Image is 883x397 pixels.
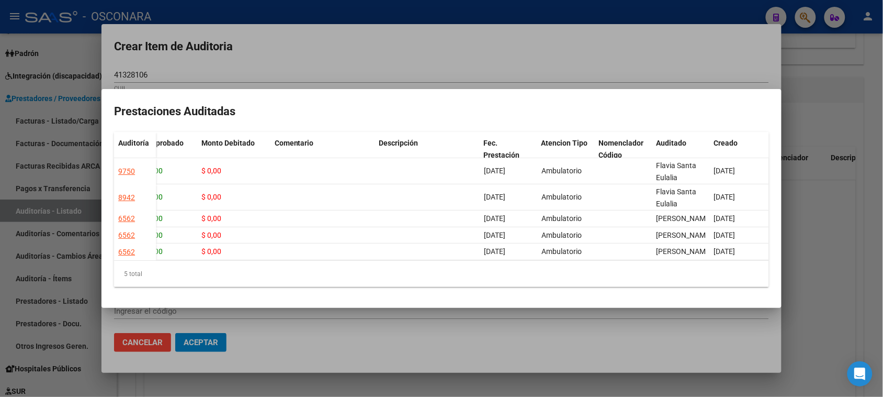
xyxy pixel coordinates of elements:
span: [DATE] [714,231,735,239]
span: Ambulatorio [541,167,582,175]
span: Ambulatorio [541,247,582,256]
span: $ 0,00 [201,167,221,175]
datatable-header-cell: Comentario [270,132,375,176]
datatable-header-cell: Creado [710,132,788,176]
datatable-header-cell: Nomenclador Código [595,132,652,176]
span: $ 0,00 [201,231,221,239]
span: Descripción [379,139,418,147]
span: Auditoría [118,139,149,147]
span: $ 0,00 [201,214,221,223]
span: [DATE] [484,214,505,223]
span: Flavia Santa Eulalia [656,161,697,182]
span: Ambulatorio [541,193,582,201]
span: Auditado [656,139,687,147]
datatable-header-cell: Descripción [375,132,480,176]
span: Ambulatorio [541,231,582,239]
datatable-header-cell: Fec. Prestación [480,132,537,176]
span: Monto Debitado [201,139,255,147]
span: [PERSON_NAME] [656,247,712,256]
div: Open Intercom Messenger [847,361,873,387]
span: Atencion Tipo [541,139,588,147]
div: 6562 [118,246,135,258]
div: 5 total [114,261,769,287]
datatable-header-cell: Monto Aprobado [124,132,197,176]
span: [DATE] [714,167,735,175]
datatable-header-cell: Atencion Tipo [537,132,595,176]
span: [DATE] [714,214,735,223]
div: 8942 [118,192,135,204]
span: Flavia Santa Eulalia [656,188,697,208]
div: 9750 [118,166,135,178]
span: [DATE] [484,193,505,201]
span: [DATE] [484,231,505,239]
span: Fec. Prestación [484,139,520,159]
h2: Prestaciones Auditadas [114,102,769,122]
datatable-header-cell: Monto Debitado [197,132,270,176]
span: $ 0,00 [201,193,221,201]
span: [DATE] [484,247,505,256]
datatable-header-cell: Auditoría [114,132,156,176]
span: [DATE] [714,247,735,256]
span: $ 0,00 [201,247,221,256]
span: Creado [714,139,738,147]
datatable-header-cell: Auditado [652,132,710,176]
span: Nomenclador Código [599,139,644,159]
span: [PERSON_NAME] [656,214,712,223]
div: 6562 [118,213,135,225]
span: [DATE] [714,193,735,201]
span: Ambulatorio [541,214,582,223]
span: [PERSON_NAME] [656,231,712,239]
span: [DATE] [484,167,505,175]
div: 6562 [118,229,135,241]
span: Comentario [275,139,314,147]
